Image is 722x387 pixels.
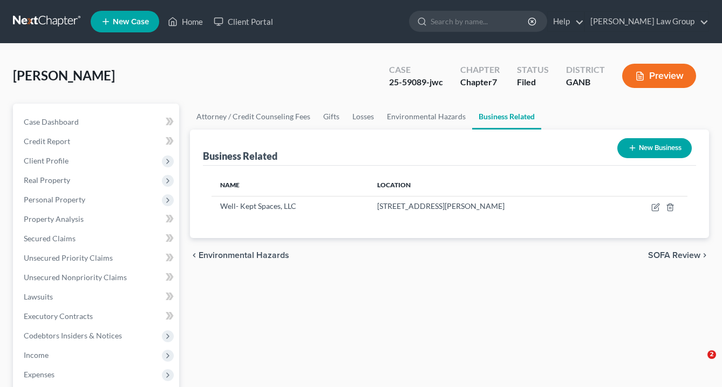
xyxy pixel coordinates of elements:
a: Credit Report [15,132,179,151]
button: New Business [617,138,692,158]
div: District [566,64,605,76]
span: Property Analysis [24,214,84,223]
a: Gifts [317,104,346,130]
span: Case Dashboard [24,117,79,126]
i: chevron_right [700,251,709,260]
span: Name [220,181,240,189]
span: Well- Kept Spaces, LLC [220,201,296,211]
span: Codebtors Insiders & Notices [24,331,122,340]
span: Environmental Hazards [199,251,289,260]
span: SOFA Review [648,251,700,260]
a: Client Portal [208,12,278,31]
span: New Case [113,18,149,26]
iframe: Intercom live chat [685,350,711,376]
span: Unsecured Nonpriority Claims [24,273,127,282]
a: Secured Claims [15,229,179,248]
a: Attorney / Credit Counseling Fees [190,104,317,130]
a: Help [548,12,584,31]
a: Losses [346,104,380,130]
a: Property Analysis [15,209,179,229]
div: Status [517,64,549,76]
a: Business Related [472,104,541,130]
div: 25-59089-jwc [389,76,443,89]
span: Expenses [24,370,55,379]
span: Unsecured Priority Claims [24,253,113,262]
span: Client Profile [24,156,69,165]
span: 7 [492,77,497,87]
span: Real Property [24,175,70,185]
a: [PERSON_NAME] Law Group [585,12,709,31]
a: Home [162,12,208,31]
span: Location [377,181,411,189]
span: [STREET_ADDRESS][PERSON_NAME] [377,201,505,211]
div: Chapter [460,76,500,89]
a: Environmental Hazards [380,104,472,130]
button: Preview [622,64,696,88]
a: Unsecured Nonpriority Claims [15,268,179,287]
span: 2 [707,350,716,359]
button: SOFA Review chevron_right [648,251,709,260]
input: Search by name... [431,11,529,31]
span: Income [24,350,49,359]
div: Chapter [460,64,500,76]
span: Secured Claims [24,234,76,243]
a: Unsecured Priority Claims [15,248,179,268]
a: Executory Contracts [15,307,179,326]
i: chevron_left [190,251,199,260]
a: Lawsuits [15,287,179,307]
div: GANB [566,76,605,89]
div: Filed [517,76,549,89]
a: Case Dashboard [15,112,179,132]
div: Business Related [203,150,277,162]
span: Personal Property [24,195,85,204]
span: [PERSON_NAME] [13,67,115,83]
span: Executory Contracts [24,311,93,321]
button: chevron_left Environmental Hazards [190,251,289,260]
span: Lawsuits [24,292,53,301]
span: Credit Report [24,137,70,146]
div: Case [389,64,443,76]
